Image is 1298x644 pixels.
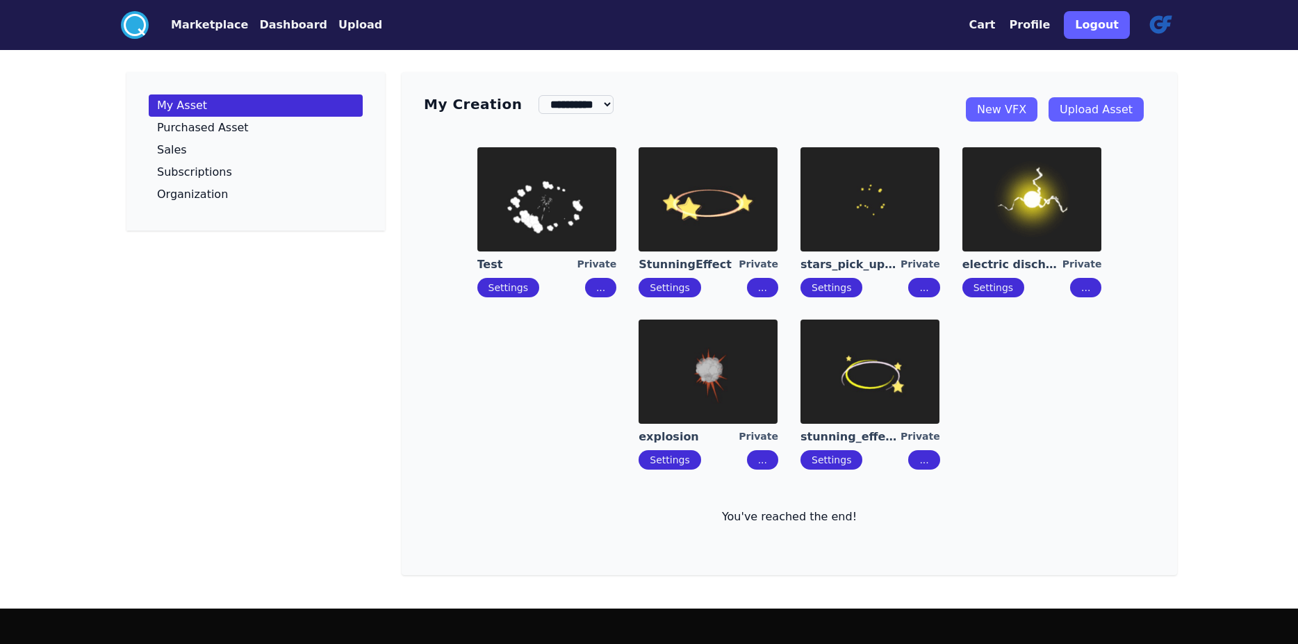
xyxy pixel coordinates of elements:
button: Profile [1010,17,1051,33]
h3: My Creation [424,94,522,114]
p: Purchased Asset [157,122,249,133]
button: ... [1070,278,1101,297]
a: New VFX [966,97,1037,122]
a: My Asset [149,94,363,117]
button: Cart [969,17,995,33]
a: electric discharge [962,257,1062,272]
a: Settings [812,454,851,465]
a: Sales [149,139,363,161]
a: Settings [488,282,528,293]
img: imgAlt [800,320,939,424]
img: imgAlt [639,320,778,424]
a: Settings [812,282,851,293]
img: imgAlt [477,147,616,251]
button: ... [747,450,778,470]
div: Private [739,257,778,272]
button: Settings [639,278,700,297]
a: Purchased Asset [149,117,363,139]
button: Dashboard [259,17,327,33]
a: Organization [149,183,363,206]
a: StunningEffect [639,257,739,272]
a: stars_pick_up_boxes [800,257,901,272]
p: My Asset [157,100,207,111]
p: You've reached the end! [424,509,1155,525]
a: Dashboard [248,17,327,33]
p: Organization [157,189,228,200]
a: Marketplace [149,17,248,33]
div: Private [1062,257,1102,272]
button: Upload [338,17,382,33]
p: Subscriptions [157,167,232,178]
a: stunning_effect_Anton [800,429,901,445]
button: Settings [477,278,539,297]
button: ... [747,278,778,297]
button: Marketplace [171,17,248,33]
div: Private [901,429,940,445]
div: Private [901,257,940,272]
img: imgAlt [800,147,939,251]
a: Settings [973,282,1013,293]
a: Subscriptions [149,161,363,183]
button: Settings [639,450,700,470]
a: Upload Asset [1049,97,1144,122]
img: profile [1144,8,1177,42]
a: explosion [639,429,739,445]
a: Upload [327,17,382,33]
img: imgAlt [962,147,1101,251]
img: imgAlt [639,147,778,251]
a: Test [477,257,577,272]
div: Private [739,429,778,445]
button: Settings [962,278,1024,297]
button: Logout [1064,11,1130,39]
button: ... [585,278,616,297]
button: ... [908,278,939,297]
button: Settings [800,450,862,470]
p: Sales [157,145,187,156]
button: Settings [800,278,862,297]
a: Logout [1064,6,1130,44]
a: Settings [650,282,689,293]
a: Settings [650,454,689,465]
div: Private [577,257,617,272]
button: ... [908,450,939,470]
